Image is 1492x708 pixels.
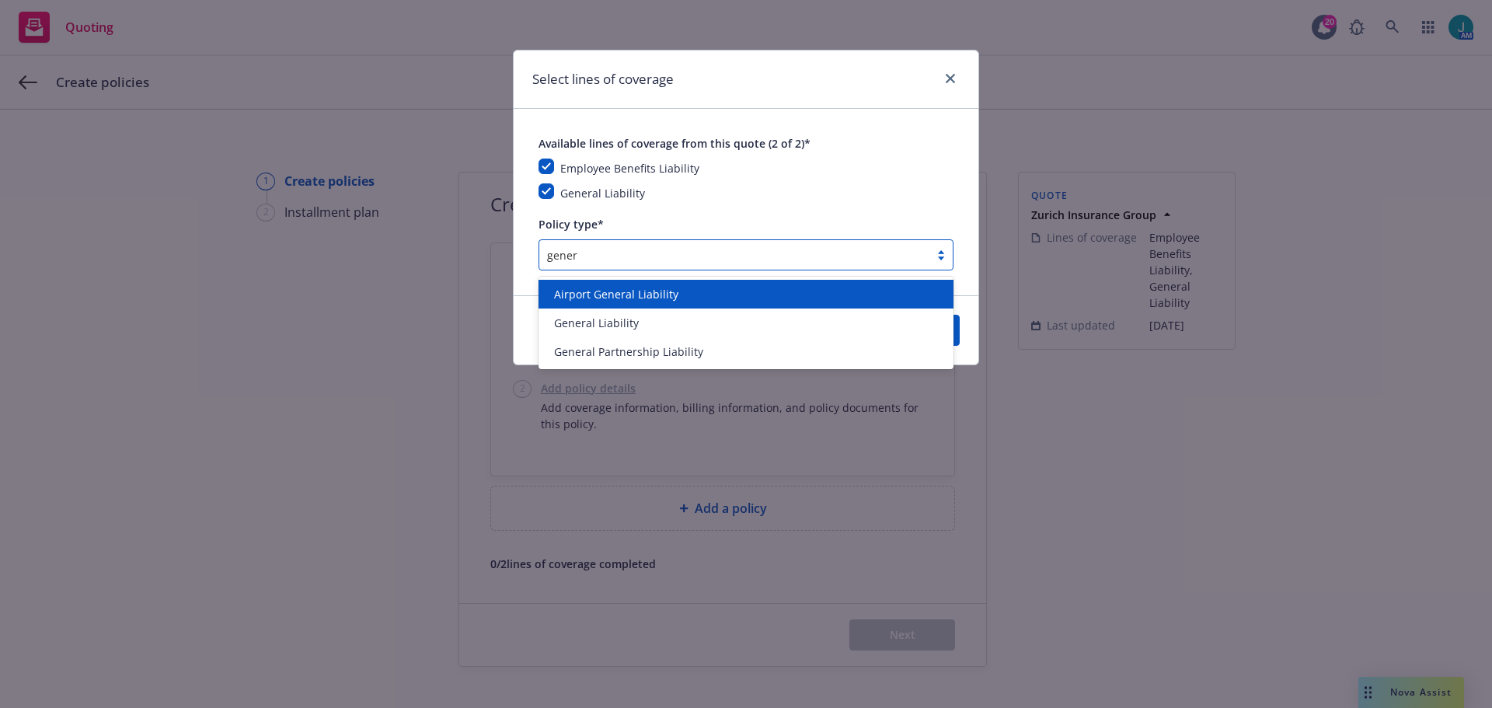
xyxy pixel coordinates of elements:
[532,69,674,89] h1: Select lines of coverage
[554,315,639,331] span: General Liability
[554,286,678,302] span: Airport General Liability
[560,186,645,201] span: General Liability
[560,161,699,176] span: Employee Benefits Liability
[539,136,810,151] span: Available lines of coverage from this quote (2 of 2)*
[554,344,703,360] span: General Partnership Liability
[539,217,604,232] span: Policy type*
[941,69,960,88] a: close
